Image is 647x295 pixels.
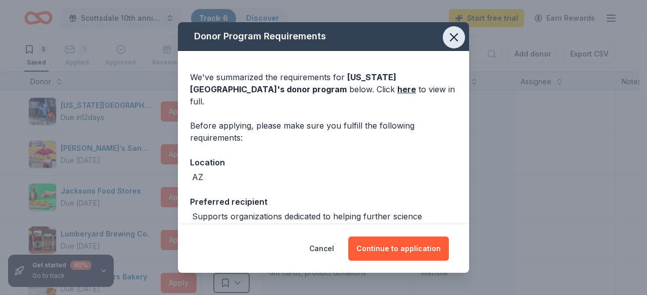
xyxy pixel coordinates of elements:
[190,120,457,144] div: Before applying, please make sure you fulfill the following requirements:
[309,237,334,261] button: Cancel
[348,237,449,261] button: Continue to application
[190,195,457,208] div: Preferred recipient
[190,156,457,169] div: Location
[178,22,469,51] div: Donor Program Requirements
[192,210,457,234] div: Supports organizations dedicated to helping further science education
[192,171,203,183] div: AZ
[190,71,457,107] div: We've summarized the requirements for below. Click to view in full.
[397,83,416,95] a: here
